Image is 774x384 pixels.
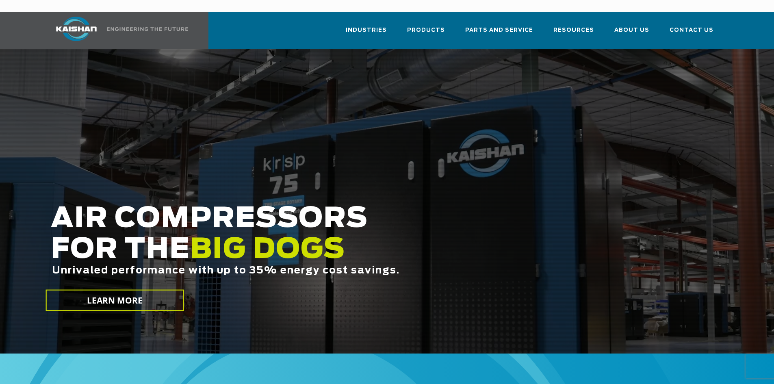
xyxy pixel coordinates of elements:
[190,236,345,264] span: BIG DOGS
[553,26,594,35] span: Resources
[52,266,400,276] span: Unrivaled performance with up to 35% energy cost savings.
[346,20,387,47] a: Industries
[465,20,533,47] a: Parts and Service
[670,26,713,35] span: Contact Us
[553,20,594,47] a: Resources
[407,26,445,35] span: Products
[51,204,610,302] h2: AIR COMPRESSORS FOR THE
[46,290,184,311] a: LEARN MORE
[614,26,649,35] span: About Us
[107,27,188,31] img: Engineering the future
[465,26,533,35] span: Parts and Service
[614,20,649,47] a: About Us
[670,20,713,47] a: Contact Us
[46,12,190,49] a: Kaishan USA
[87,295,143,306] span: LEARN MORE
[46,17,107,41] img: kaishan logo
[346,26,387,35] span: Industries
[407,20,445,47] a: Products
